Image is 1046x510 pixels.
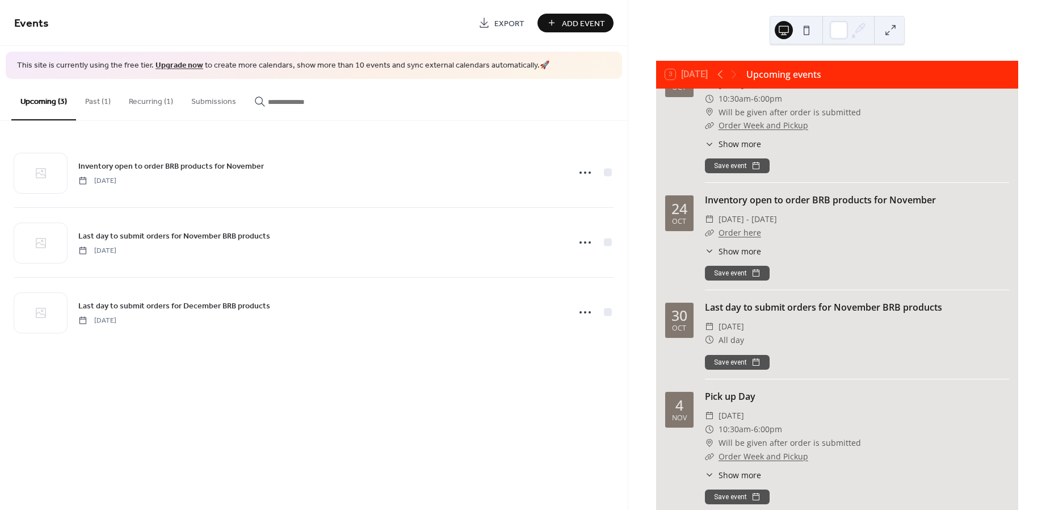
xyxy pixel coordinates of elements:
div: ​ [705,409,714,423]
button: Save event [705,355,770,370]
div: ​ [705,245,714,257]
div: 30 [671,308,687,323]
span: [DATE] [78,175,116,186]
span: [DATE] [719,409,744,423]
div: Last day to submit orders for November BRB products [705,300,1009,314]
span: Will be given after order is submitted [719,436,861,450]
a: Export [470,14,533,32]
button: ​Show more [705,138,761,150]
div: Oct [672,218,686,225]
div: 24 [671,202,687,216]
a: Order here [719,227,761,238]
span: Events [14,12,49,35]
div: Nov [672,415,687,422]
div: Oct [672,84,686,91]
button: Save event [705,158,770,173]
span: - [751,92,754,106]
div: ​ [705,436,714,450]
span: Inventory open to order BRB products for November [78,160,264,172]
a: Order Week and Pickup [719,120,808,131]
a: Last day to submit orders for December BRB products [78,299,270,312]
button: Submissions [182,79,245,119]
div: Oct [672,325,686,332]
button: Save event [705,490,770,504]
button: Save event [705,266,770,281]
button: ​Show more [705,245,761,257]
a: Order Week and Pickup [719,451,808,462]
span: Last day to submit orders for December BRB products [78,300,270,312]
div: ​ [705,106,714,119]
span: Last day to submit orders for November BRB products [78,230,270,242]
button: Add Event [537,14,614,32]
div: ​ [705,423,714,436]
span: Show more [719,469,761,481]
span: - [751,423,754,436]
button: Upcoming (3) [11,79,76,120]
span: Add Event [562,18,605,30]
span: 6:00pm [754,423,782,436]
span: [DATE] [78,245,116,256]
div: ​ [705,138,714,150]
a: Inventory open to order BRB products for November [705,194,936,206]
div: ​ [705,92,714,106]
span: [DATE] [78,315,116,325]
span: [DATE] - [DATE] [719,212,777,226]
a: Upgrade now [156,58,203,73]
div: ​ [705,212,714,226]
a: Inventory open to order BRB products for November [78,160,264,173]
span: Show more [719,138,761,150]
span: Show more [719,245,761,257]
span: Will be given after order is submitted [719,106,861,119]
span: 10:30am [719,92,751,106]
a: Last day to submit orders for November BRB products [78,229,270,243]
span: All day [719,333,744,347]
div: ​ [705,469,714,481]
div: 4 [675,398,683,412]
div: ​ [705,226,714,240]
span: Export [494,18,524,30]
div: Upcoming events [746,68,821,81]
div: ​ [705,320,714,333]
span: This site is currently using the free tier. to create more calendars, show more than 10 events an... [17,60,549,72]
a: Pick up Day [705,390,755,403]
span: 10:30am [719,423,751,436]
button: Recurring (1) [120,79,182,119]
button: Past (1) [76,79,120,119]
button: ​Show more [705,469,761,481]
span: [DATE] [719,320,744,333]
span: 6:00pm [754,92,782,106]
div: ​ [705,119,714,132]
div: ​ [705,333,714,347]
div: ​ [705,450,714,463]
